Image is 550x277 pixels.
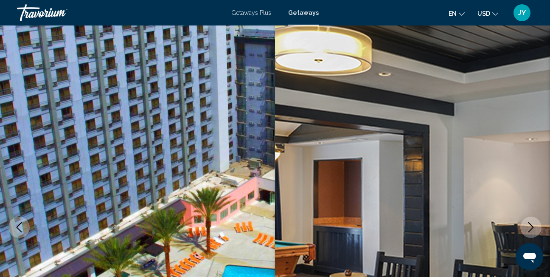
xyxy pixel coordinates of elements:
a: Travorium [17,4,223,21]
span: JY [518,8,526,17]
button: Change language [449,7,465,20]
span: en [449,10,457,17]
button: Next image [520,217,542,238]
button: User Menu [511,4,533,22]
span: USD [477,10,490,17]
iframe: Button to launch messaging window [516,243,543,270]
button: Change currency [477,7,498,20]
button: Previous image [8,217,30,238]
a: Getaways [288,9,319,16]
a: Getaways Plus [231,9,271,16]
